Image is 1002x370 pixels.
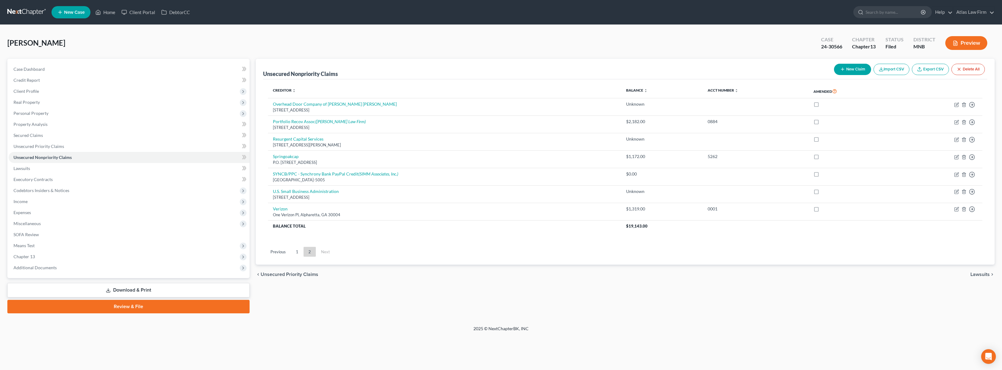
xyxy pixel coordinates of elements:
[256,272,261,277] i: chevron_left
[852,36,876,43] div: Chapter
[870,43,876,49] span: 13
[92,7,118,18] a: Home
[945,36,987,50] button: Preview
[13,122,48,127] span: Property Analysis
[261,272,318,277] span: Unsecured Priority Claims
[981,349,996,364] div: Open Intercom Messenger
[273,194,616,200] div: [STREET_ADDRESS]
[866,6,922,18] input: Search by name...
[13,232,39,237] span: SOFA Review
[912,64,949,75] a: Export CSV
[913,43,935,50] div: MNB
[13,254,35,259] span: Chapter 13
[7,300,250,313] a: Review & File
[13,111,48,116] span: Personal Property
[273,212,616,218] div: One Verizon Pl, Alpharetta, GA 30004
[273,88,296,92] a: Creditor unfold_more
[118,7,158,18] a: Client Portal
[708,88,738,92] a: Acct Number unfold_more
[708,206,804,212] div: 0001
[9,141,250,152] a: Unsecured Priority Claims
[273,107,616,113] div: [STREET_ADDRESS]
[358,171,398,176] i: (SIMM Associates, Inc.)
[13,155,72,160] span: Unsecured Nonpriority Claims
[13,243,35,248] span: Means Test
[273,125,616,130] div: [STREET_ADDRESS]
[9,174,250,185] a: Executory Contracts
[932,7,953,18] a: Help
[315,119,366,124] i: ([PERSON_NAME] Law Firm)
[735,89,738,92] i: unfold_more
[13,89,39,94] span: Client Profile
[9,75,250,86] a: Credit Report
[266,247,291,257] a: Previous
[885,36,904,43] div: Status
[273,136,323,142] a: Resurgent Capital Services
[64,10,85,15] span: New Case
[273,160,616,165] div: P.O. [STREET_ADDRESS]
[273,206,288,211] a: Verizon
[268,221,621,232] th: Balance Total
[13,265,57,270] span: Additional Documents
[13,133,43,138] span: Secured Claims
[13,166,30,171] span: Lawsuits
[990,272,995,277] i: chevron_right
[273,154,299,159] a: Springoakcap
[852,43,876,50] div: Chapter
[13,77,40,83] span: Credit Report
[13,66,45,72] span: Case Dashboard
[9,130,250,141] a: Secured Claims
[970,272,995,277] button: Lawsuits chevron_right
[13,210,31,215] span: Expenses
[644,89,648,92] i: unfold_more
[708,119,804,125] div: 0884
[326,326,676,337] div: 2025 © NextChapterBK, INC
[885,43,904,50] div: Filed
[13,188,69,193] span: Codebtors Insiders & Notices
[256,272,318,277] button: chevron_left Unsecured Priority Claims
[7,38,65,47] span: [PERSON_NAME]
[273,189,339,194] a: U.S. Small Business Administration
[273,101,397,107] a: Overhead Door Company of [PERSON_NAME] [PERSON_NAME]
[13,199,28,204] span: Income
[9,229,250,240] a: SOFA Review
[626,188,698,194] div: Unknown
[9,119,250,130] a: Property Analysis
[304,247,316,257] a: 2
[13,177,53,182] span: Executory Contracts
[13,221,41,226] span: Miscellaneous
[626,171,698,177] div: $0.00
[970,272,990,277] span: Lawsuits
[273,177,616,183] div: [GEOGRAPHIC_DATA]-5005
[708,153,804,160] div: 5262
[626,206,698,212] div: $1,319.00
[158,7,193,18] a: DebtorCC
[913,36,935,43] div: District
[292,89,296,92] i: unfold_more
[291,247,303,257] a: 1
[9,64,250,75] a: Case Dashboard
[834,64,871,75] button: New Claim
[821,43,842,50] div: 24-30566
[953,7,994,18] a: Atlas Law Firm
[626,119,698,125] div: $2,182.00
[874,64,909,75] button: Import CSV
[13,100,40,105] span: Real Property
[9,152,250,163] a: Unsecured Nonpriority Claims
[626,101,698,107] div: Unknown
[626,136,698,142] div: Unknown
[263,70,338,77] div: Unsecured Nonpriority Claims
[951,64,985,75] button: Delete All
[626,88,648,92] a: Balance unfold_more
[626,224,648,228] span: $19,143.00
[626,153,698,160] div: $1,172.00
[7,283,250,297] a: Download & Print
[273,142,616,148] div: [STREET_ADDRESS][PERSON_NAME]
[9,163,250,174] a: Lawsuits
[273,171,398,176] a: SYNCB/PPC - Synchrony Bank PayPal Credit(SIMM Associates, Inc.)
[13,144,64,149] span: Unsecured Priority Claims
[809,84,896,98] th: Amended
[821,36,842,43] div: Case
[273,119,366,124] a: Portfolio Recov Assoc([PERSON_NAME] Law Firm)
